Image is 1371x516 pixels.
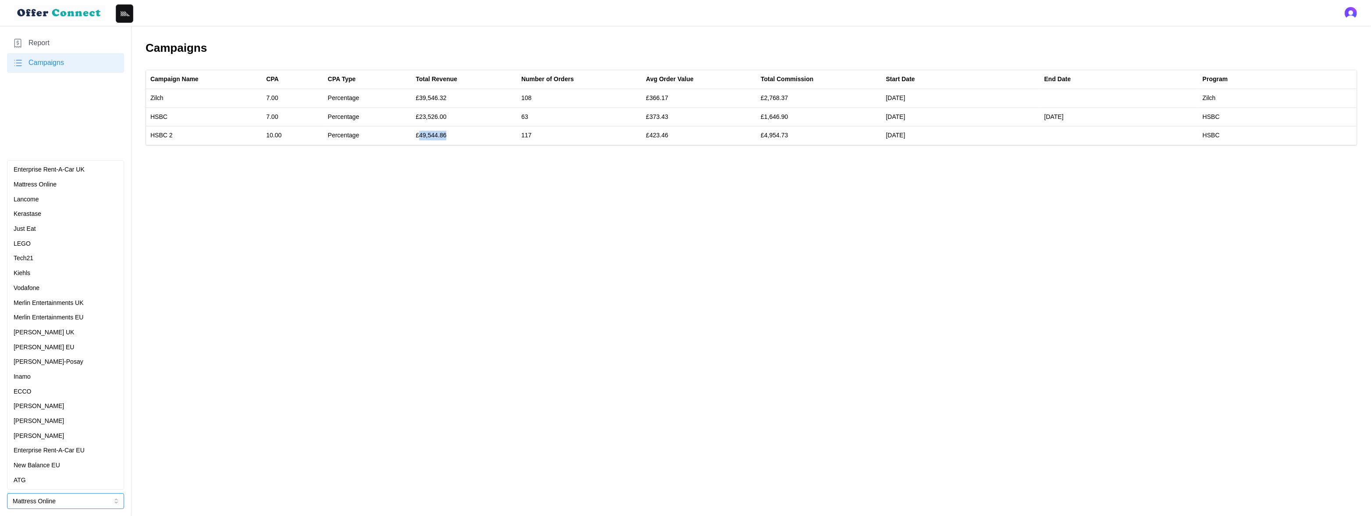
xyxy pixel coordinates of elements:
[641,107,756,126] td: £373.43
[14,269,30,278] p: Kiehls
[7,493,124,509] button: Mattress Online
[14,209,41,219] p: Kerastase
[882,89,1040,108] td: [DATE]
[14,254,33,263] p: Tech21
[14,431,64,441] p: [PERSON_NAME]
[14,165,85,175] p: Enterprise Rent-A-Car UK
[641,126,756,145] td: £423.46
[411,107,517,126] td: £23,526.00
[1198,89,1357,108] td: Zilch
[14,328,74,337] p: [PERSON_NAME] UK
[517,126,642,145] td: 117
[14,5,105,21] img: loyalBe Logo
[14,446,85,455] p: Enterprise Rent-A-Car EU
[7,33,124,53] a: Report
[882,107,1040,126] td: [DATE]
[146,126,262,145] td: HSBC 2
[7,53,124,73] a: Campaigns
[517,107,642,126] td: 63
[14,416,64,426] p: [PERSON_NAME]
[882,126,1040,145] td: [DATE]
[324,89,412,108] td: Percentage
[14,401,64,411] p: [PERSON_NAME]
[14,195,39,204] p: Lancome
[14,461,60,470] p: New Balance EU
[14,283,39,293] p: Vodafone
[14,387,31,397] p: ECCO
[1345,7,1357,19] button: Open user button
[1198,126,1357,145] td: HSBC
[146,40,1357,56] h2: Campaigns
[262,126,323,145] td: 10.00
[1040,107,1198,126] td: [DATE]
[28,38,50,49] span: Report
[14,313,84,322] p: Merlin Entertainments EU
[1203,75,1228,84] div: Program
[28,57,64,68] span: Campaigns
[14,372,31,382] p: Inamo
[324,107,412,126] td: Percentage
[14,343,74,352] p: [PERSON_NAME] EU
[641,89,756,108] td: £366.17
[14,224,36,234] p: Just Eat
[1345,7,1357,19] img: 's logo
[1044,75,1071,84] div: End Date
[756,107,882,126] td: £1,646.90
[14,298,84,308] p: Merlin Entertainments UK
[14,239,31,249] p: LEGO
[266,75,279,84] div: CPA
[146,107,262,126] td: HSBC
[416,75,457,84] div: Total Revenue
[324,126,412,145] td: Percentage
[262,89,323,108] td: 7.00
[886,75,915,84] div: Start Date
[14,357,83,367] p: [PERSON_NAME]-Posay
[1198,107,1357,126] td: HSBC
[521,75,574,84] div: Number of Orders
[646,75,693,84] div: Avg Order Value
[14,180,57,190] p: Mattress Online
[14,476,26,485] p: ATG
[146,89,262,108] td: Zilch
[517,89,642,108] td: 108
[756,89,882,108] td: £2,768.37
[328,75,356,84] div: CPA Type
[150,75,199,84] div: Campaign Name
[262,107,323,126] td: 7.00
[411,126,517,145] td: £49,544.86
[761,75,813,84] div: Total Commission
[756,126,882,145] td: £4,954.73
[411,89,517,108] td: £39,546.32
